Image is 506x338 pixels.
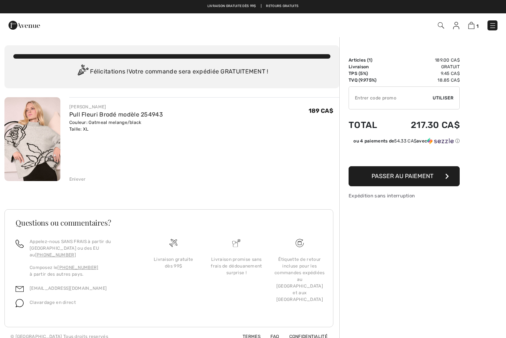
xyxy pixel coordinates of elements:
a: [EMAIL_ADDRESS][DOMAIN_NAME] [30,286,107,291]
a: [PHONE_NUMBER] [57,265,98,270]
div: [PERSON_NAME] [69,104,163,110]
p: Appelez-nous SANS FRAIS à partir du [GEOGRAPHIC_DATA] ou des EU au [30,238,133,258]
a: Retours gratuits [266,4,299,9]
a: Livraison gratuite dès 99$ [207,4,256,9]
p: Composez le à partir des autres pays. [30,264,133,278]
img: Livraison gratuite dès 99$ [169,239,177,247]
a: Pull Fleuri Brodé modèle 254943 [69,111,163,118]
iframe: PayPal-paypal [349,147,460,164]
a: 1ère Avenue [9,21,40,28]
div: ou 4 paiements de54.33 CA$avecSezzle Cliquez pour en savoir plus sur Sezzle [349,138,460,147]
img: Pull Fleuri Brodé modèle 254943 [4,97,60,181]
td: TPS (5%) [349,70,390,77]
a: [PHONE_NUMBER] [35,252,76,257]
span: 1 [369,58,371,63]
img: call [16,240,24,248]
span: 54.33 CA$ [394,138,416,144]
input: Code promo [349,87,433,109]
div: ou 4 paiements de avec [353,138,460,144]
td: 18.85 CA$ [390,77,460,83]
td: 189.00 CA$ [390,57,460,63]
div: Félicitations ! Votre commande sera expédiée GRATUITEMENT ! [13,65,330,79]
img: email [16,285,24,293]
img: Recherche [438,22,444,29]
td: 9.45 CA$ [390,70,460,77]
img: Panier d'achat [468,22,475,29]
img: chat [16,299,24,307]
td: Articles ( ) [349,57,390,63]
span: 189 CA$ [309,107,333,114]
span: Clavardage en direct [30,300,76,305]
div: Enlever [69,176,86,183]
span: Passer au paiement [372,173,433,180]
span: Utiliser [433,95,453,101]
img: Menu [489,22,496,29]
td: Gratuit [390,63,460,70]
div: Étiquette de retour incluse pour les commandes expédiées au [GEOGRAPHIC_DATA] et aux [GEOGRAPHIC_... [274,256,325,303]
img: Congratulation2.svg [75,65,90,79]
div: Livraison gratuite dès 99$ [148,256,199,269]
span: | [261,4,262,9]
img: Livraison gratuite dès 99$ [296,239,304,247]
td: TVQ (9.975%) [349,77,390,83]
div: Couleur: Oatmeal melange/black Taille: XL [69,119,163,132]
button: Passer au paiement [349,166,460,186]
td: Livraison [349,63,390,70]
div: Livraison promise sans frais de dédouanement surprise ! [211,256,262,276]
h3: Questions ou commentaires? [16,219,322,226]
img: 1ère Avenue [9,18,40,33]
td: Total [349,112,390,138]
img: Livraison promise sans frais de dédouanement surprise&nbsp;! [232,239,240,247]
a: 1 [468,21,479,30]
img: Sezzle [427,138,454,144]
div: Expédition sans interruption [349,192,460,199]
img: Mes infos [453,22,459,29]
td: 217.30 CA$ [390,112,460,138]
span: 1 [476,23,479,29]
